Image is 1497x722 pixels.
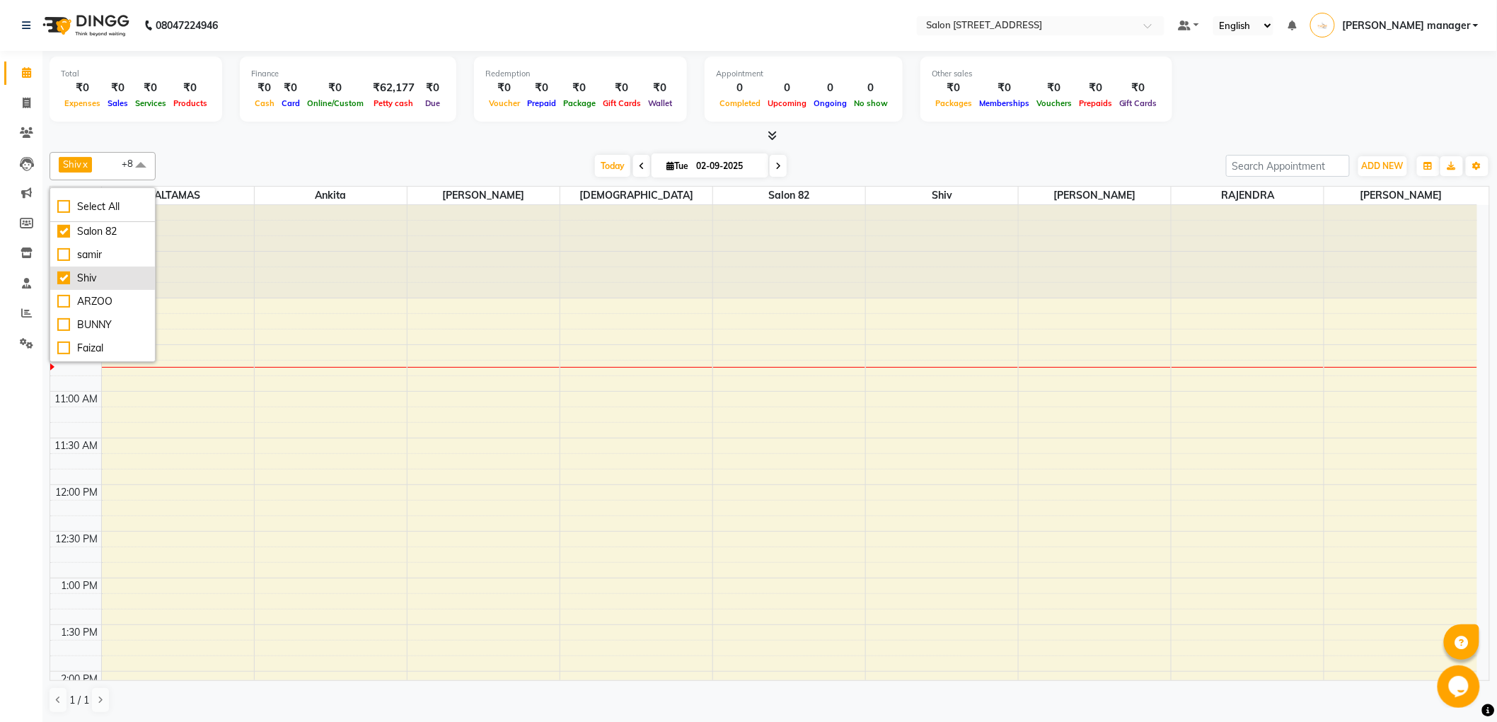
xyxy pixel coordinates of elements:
[57,224,148,239] div: Salon 82
[278,98,304,108] span: Card
[1075,98,1116,108] span: Prepaids
[663,161,692,171] span: Tue
[420,80,445,96] div: ₹0
[59,625,101,640] div: 1:30 PM
[1033,98,1075,108] span: Vouchers
[59,578,101,593] div: 1:00 PM
[104,80,132,96] div: ₹0
[132,80,170,96] div: ₹0
[1075,80,1116,96] div: ₹0
[595,155,630,177] span: Today
[932,98,976,108] span: Packages
[57,341,148,356] div: Faizal
[63,158,81,170] span: Shiv
[810,98,850,108] span: Ongoing
[1116,80,1161,96] div: ₹0
[716,68,891,80] div: Appointment
[645,80,676,96] div: ₹0
[599,80,645,96] div: ₹0
[81,158,88,170] a: x
[1324,187,1477,204] span: [PERSON_NAME]
[422,98,444,108] span: Due
[132,98,170,108] span: Services
[850,80,891,96] div: 0
[645,98,676,108] span: Wallet
[713,187,865,204] span: Salon 82
[102,187,254,204] span: ALTAMAS
[1362,161,1404,171] span: ADD NEW
[485,68,676,80] div: Redemption
[57,318,148,332] div: BUNNY
[69,693,89,708] span: 1 / 1
[104,98,132,108] span: Sales
[36,6,133,45] img: logo
[1226,155,1350,177] input: Search Appointment
[524,80,560,96] div: ₹0
[52,438,101,453] div: 11:30 AM
[1172,187,1324,204] span: RAJENDRA
[850,98,891,108] span: No show
[57,199,148,214] div: Select All
[692,156,763,177] input: 2025-09-02
[560,80,599,96] div: ₹0
[1019,187,1171,204] span: [PERSON_NAME]
[716,80,764,96] div: 0
[764,98,810,108] span: Upcoming
[53,485,101,500] div: 12:00 PM
[251,68,445,80] div: Finance
[1342,18,1470,33] span: [PERSON_NAME] manager
[716,98,764,108] span: Completed
[560,98,599,108] span: Package
[976,98,1033,108] span: Memberships
[52,392,101,407] div: 11:00 AM
[866,187,1018,204] span: Shiv
[485,80,524,96] div: ₹0
[170,80,211,96] div: ₹0
[57,294,148,309] div: ARZOO
[156,6,218,45] b: 08047224946
[1310,13,1335,37] img: Rahul manager
[251,98,278,108] span: Cash
[304,98,367,108] span: Online/Custom
[371,98,417,108] span: Petty cash
[61,80,104,96] div: ₹0
[560,187,712,204] span: [DEMOGRAPHIC_DATA]
[764,80,810,96] div: 0
[61,68,211,80] div: Total
[524,98,560,108] span: Prepaid
[367,80,420,96] div: ₹62,177
[1033,80,1075,96] div: ₹0
[976,80,1033,96] div: ₹0
[57,248,148,262] div: samir
[810,80,850,96] div: 0
[1358,156,1407,176] button: ADD NEW
[122,158,144,169] span: +8
[304,80,367,96] div: ₹0
[170,98,211,108] span: Products
[61,98,104,108] span: Expenses
[255,187,407,204] span: Ankita
[278,80,304,96] div: ₹0
[932,80,976,96] div: ₹0
[408,187,560,204] span: [PERSON_NAME]
[1116,98,1161,108] span: Gift Cards
[932,68,1161,80] div: Other sales
[1438,665,1483,708] iframe: chat widget
[251,80,278,96] div: ₹0
[50,187,101,202] div: Stylist
[53,532,101,547] div: 12:30 PM
[485,98,524,108] span: Voucher
[59,672,101,687] div: 2:00 PM
[599,98,645,108] span: Gift Cards
[57,271,148,286] div: Shiv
